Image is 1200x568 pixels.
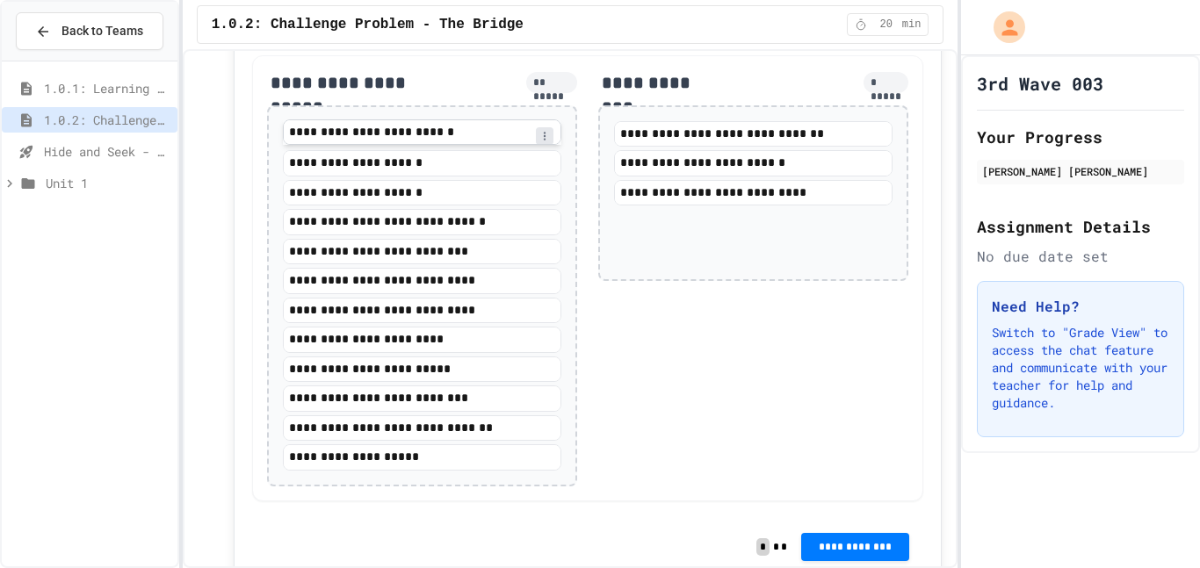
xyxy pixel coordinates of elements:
div: No due date set [977,246,1184,267]
div: [PERSON_NAME] [PERSON_NAME] [982,163,1179,179]
span: Hide and Seek - SUB [44,142,170,161]
h1: 3rd Wave 003 [977,71,1103,96]
span: 20 [872,18,900,32]
span: 1.0.1: Learning to Solve Hard Problems [44,79,170,97]
h2: Your Progress [977,125,1184,149]
span: 1.0.2: Challenge Problem - The Bridge [44,111,170,129]
h3: Need Help? [992,296,1169,317]
p: Switch to "Grade View" to access the chat feature and communicate with your teacher for help and ... [992,324,1169,412]
h2: Assignment Details [977,214,1184,239]
button: Back to Teams [16,12,163,50]
span: Back to Teams [61,22,143,40]
div: My Account [975,7,1030,47]
span: min [902,18,922,32]
span: Unit 1 [46,174,170,192]
span: 1.0.2: Challenge Problem - The Bridge [212,14,524,35]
